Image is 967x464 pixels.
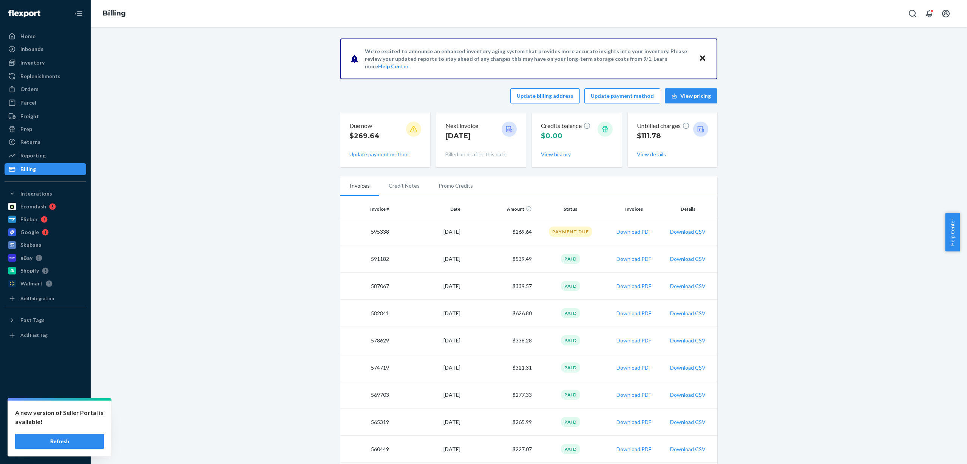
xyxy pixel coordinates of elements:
[378,63,408,69] a: Help Center
[616,282,651,290] button: Download PDF
[20,99,36,106] div: Parcel
[5,83,86,95] a: Orders
[5,293,86,305] a: Add Integration
[5,314,86,326] button: Fast Tags
[20,125,32,133] div: Prep
[392,381,463,409] td: [DATE]
[20,113,39,120] div: Freight
[5,443,86,455] button: Give Feedback
[20,59,45,66] div: Inventory
[445,131,478,141] p: [DATE]
[15,408,104,426] p: A new version of Seller Portal is available!
[670,337,706,344] button: Download CSV
[392,436,463,463] td: [DATE]
[541,122,591,130] p: Credits balance
[463,436,535,463] td: $227.07
[5,163,86,175] a: Billing
[616,337,651,344] button: Download PDF
[392,200,463,218] th: Date
[20,203,46,210] div: Ecomdash
[616,228,651,236] button: Download PDF
[349,122,380,130] p: Due now
[463,409,535,436] td: $265.99
[340,218,392,245] td: 595338
[463,273,535,300] td: $339.57
[340,327,392,354] td: 578629
[5,252,86,264] a: eBay
[561,254,580,264] div: Paid
[5,265,86,277] a: Shopify
[340,354,392,381] td: 574719
[445,122,478,130] p: Next invoice
[616,310,651,317] button: Download PDF
[340,436,392,463] td: 560449
[5,239,86,251] a: Skubana
[445,151,517,158] p: Billed on or after this date
[20,32,36,40] div: Home
[5,329,86,341] a: Add Fast Tag
[340,200,392,218] th: Invoice #
[463,381,535,409] td: $277.33
[5,213,86,225] a: Flieber
[541,132,562,140] span: $0.00
[670,418,706,426] button: Download CSV
[698,53,707,64] button: Close
[392,327,463,354] td: [DATE]
[392,273,463,300] td: [DATE]
[5,110,86,122] a: Freight
[561,417,580,427] div: Paid
[5,150,86,162] a: Reporting
[15,434,104,449] button: Refresh
[670,446,706,453] button: Download CSV
[392,218,463,245] td: [DATE]
[20,138,40,146] div: Returns
[670,391,706,399] button: Download CSV
[365,48,692,70] p: We're excited to announce an enhanced inventory aging system that provides more accurate insights...
[20,267,39,274] div: Shopify
[20,332,48,338] div: Add Fast Tag
[463,245,535,273] td: $539.49
[71,6,86,21] button: Close Navigation
[510,88,580,103] button: Update billing address
[392,409,463,436] td: [DATE]
[561,390,580,400] div: Paid
[392,300,463,327] td: [DATE]
[662,200,717,218] th: Details
[20,254,32,262] div: eBay
[616,446,651,453] button: Download PDF
[5,136,86,148] a: Returns
[20,316,45,324] div: Fast Tags
[5,123,86,135] a: Prep
[5,57,86,69] a: Inventory
[8,10,40,17] img: Flexport logo
[349,151,409,158] button: Update payment method
[670,228,706,236] button: Download CSV
[20,72,60,80] div: Replenishments
[5,70,86,82] a: Replenishments
[541,151,571,158] button: View history
[670,364,706,372] button: Download CSV
[561,444,580,454] div: Paid
[535,200,606,218] th: Status
[5,404,86,416] a: Settings
[463,218,535,245] td: $269.64
[561,335,580,345] div: Paid
[20,241,42,249] div: Skubana
[463,300,535,327] td: $626.80
[5,430,86,442] a: Help Center
[561,281,580,291] div: Paid
[606,200,662,218] th: Invoices
[20,85,39,93] div: Orders
[463,327,535,354] td: $338.28
[616,418,651,426] button: Download PDF
[922,6,937,21] button: Open notifications
[349,131,380,141] p: $269.64
[637,151,666,158] button: View details
[5,417,86,429] a: Talk to Support
[905,6,920,21] button: Open Search Box
[665,88,717,103] button: View pricing
[20,228,39,236] div: Google
[340,273,392,300] td: 587067
[20,190,52,197] div: Integrations
[340,381,392,409] td: 569703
